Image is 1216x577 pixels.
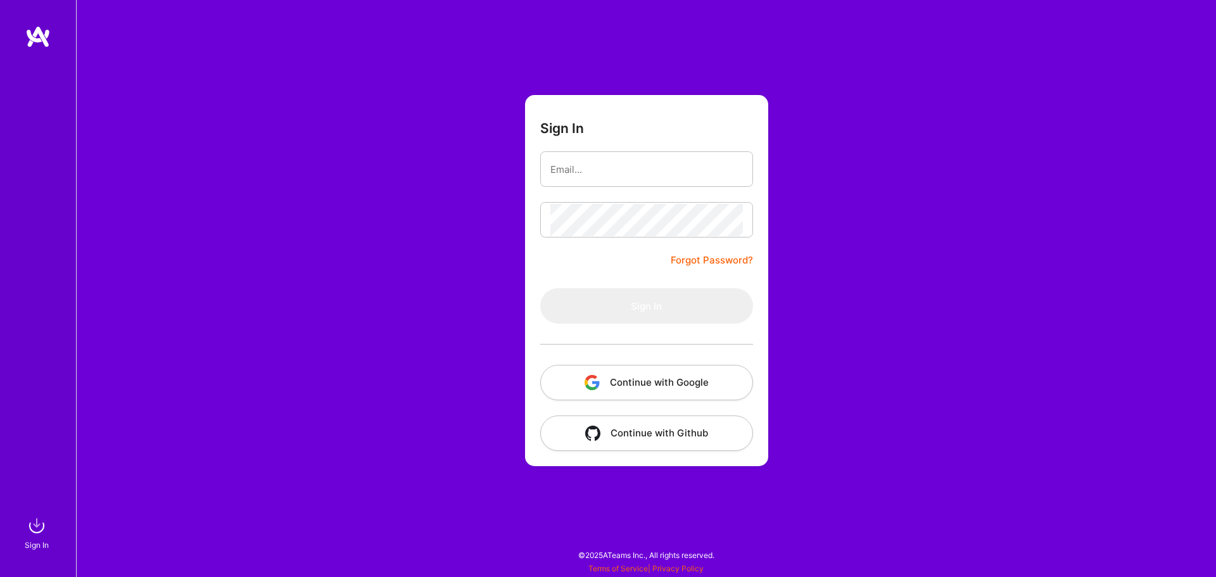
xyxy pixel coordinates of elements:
[588,564,704,573] span: |
[27,513,49,552] a: sign inSign In
[588,564,648,573] a: Terms of Service
[550,153,743,186] input: Email...
[585,426,600,441] img: icon
[585,375,600,390] img: icon
[652,564,704,573] a: Privacy Policy
[540,120,584,136] h3: Sign In
[671,253,753,268] a: Forgot Password?
[24,513,49,538] img: sign in
[540,288,753,324] button: Sign In
[25,25,51,48] img: logo
[76,539,1216,571] div: © 2025 ATeams Inc., All rights reserved.
[540,415,753,451] button: Continue with Github
[540,365,753,400] button: Continue with Google
[25,538,49,552] div: Sign In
